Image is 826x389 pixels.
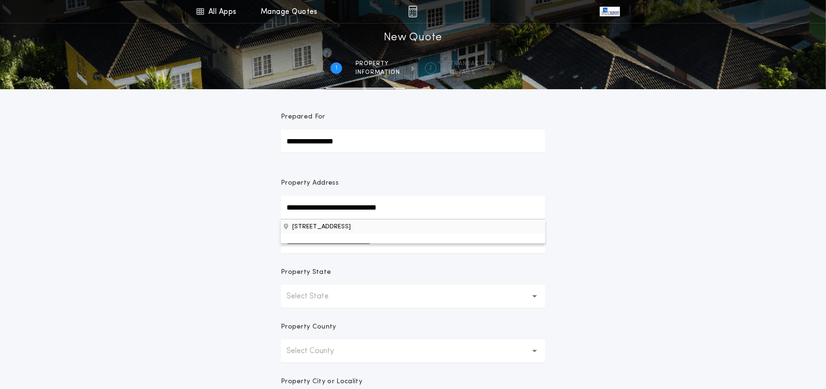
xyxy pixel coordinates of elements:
[356,60,400,68] span: Property
[281,377,362,387] p: Property City or Locality
[287,291,344,302] p: Select State
[450,60,495,68] span: Transaction
[356,69,400,76] span: information
[281,285,545,308] button: Select State
[281,178,545,188] p: Property Address
[450,69,495,76] span: details
[281,268,331,277] p: Property State
[384,30,442,46] h1: New Quote
[281,340,545,363] button: Select County
[600,7,620,16] img: vs-icon
[408,6,417,17] img: img
[429,64,433,72] h2: 2
[281,112,325,122] p: Prepared For
[287,345,349,357] p: Select County
[281,322,336,332] p: Property County
[281,219,545,234] button: Property Address
[281,130,545,153] input: Prepared For
[335,64,337,72] h2: 1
